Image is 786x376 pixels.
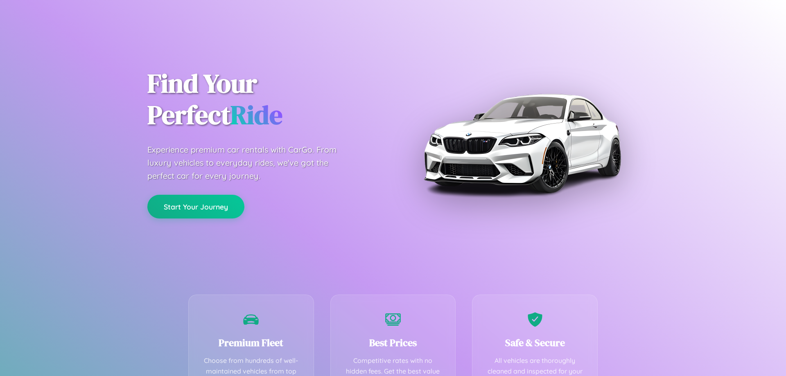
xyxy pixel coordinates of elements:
[147,68,381,131] h1: Find Your Perfect
[343,336,443,349] h3: Best Prices
[201,336,301,349] h3: Premium Fleet
[147,143,352,182] p: Experience premium car rentals with CarGo. From luxury vehicles to everyday rides, we've got the ...
[420,41,624,245] img: Premium BMW car rental vehicle
[485,336,585,349] h3: Safe & Secure
[230,97,282,133] span: Ride
[147,195,244,218] button: Start Your Journey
